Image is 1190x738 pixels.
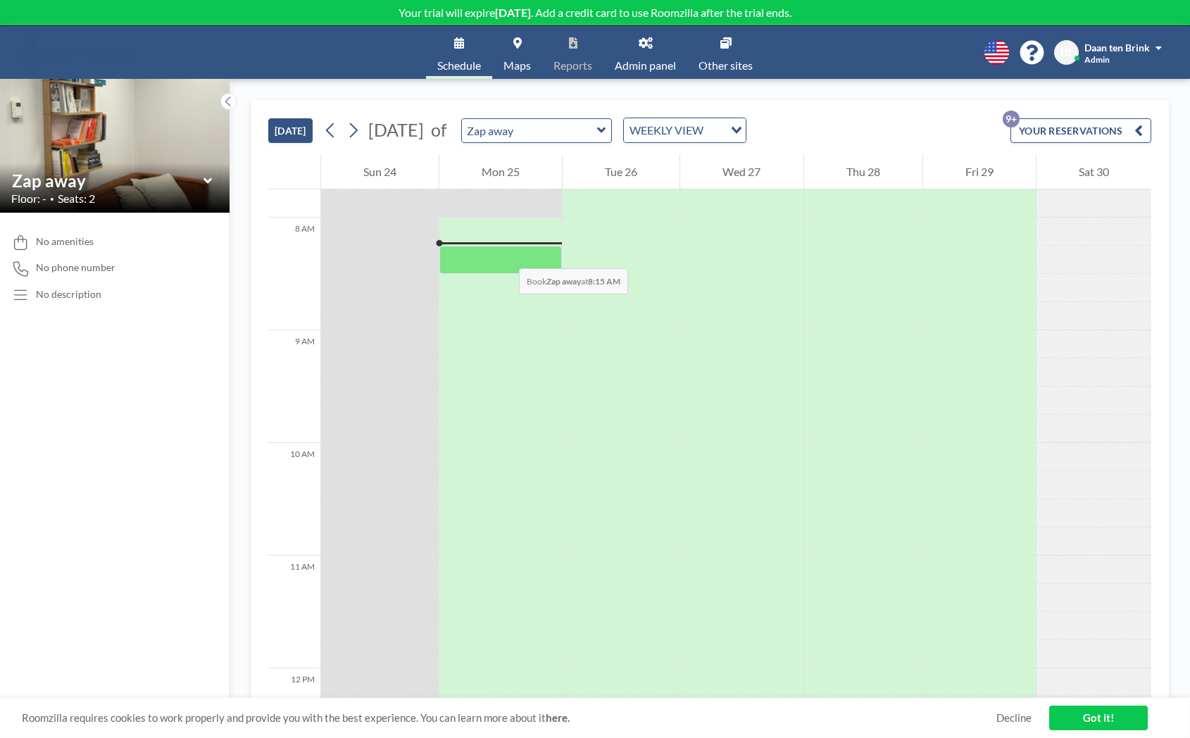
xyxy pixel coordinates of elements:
span: of [431,119,446,141]
input: Zap away [12,170,203,191]
a: Schedule [426,26,492,79]
span: [DATE] [368,119,424,140]
div: Mon 25 [439,154,562,189]
input: Zap away [462,119,597,142]
span: Roomzilla requires cookies to work properly and provide you with the best experience. You can lea... [22,711,996,725]
div: 10 AM [268,443,320,556]
span: Floor: - [11,192,46,206]
div: Fri 29 [923,154,1036,189]
button: YOUR RESERVATIONS9+ [1010,118,1151,143]
a: here. [546,711,570,724]
span: Schedule [437,60,481,71]
b: [DATE] [495,6,531,19]
span: Other sites [699,60,753,71]
span: Maps [503,60,531,71]
b: Zap away [546,276,581,287]
div: Sun 24 [321,154,439,189]
div: Search for option [624,118,746,142]
span: No amenities [36,235,94,248]
span: Admin panel [615,60,676,71]
img: organization-logo [23,39,133,67]
div: Wed 27 [680,154,803,189]
div: Tue 26 [563,154,679,189]
div: 9 AM [268,330,320,443]
a: Decline [996,711,1032,725]
a: Got it! [1049,706,1148,730]
a: Other sites [687,26,764,79]
span: Reports [553,60,592,71]
b: 8:15 AM [588,276,620,287]
span: Seats: 2 [58,192,95,206]
a: Admin panel [603,26,687,79]
a: Maps [492,26,542,79]
div: Thu 28 [804,154,922,189]
span: No phone number [36,261,115,274]
div: 11 AM [268,556,320,668]
div: Sat 30 [1036,154,1151,189]
a: Reports [542,26,603,79]
span: Book at [519,268,628,294]
span: Admin [1084,54,1110,65]
span: Daan ten Brink [1084,42,1150,54]
input: Search for option [708,121,722,139]
div: No description [36,288,101,301]
span: DT [1060,46,1072,59]
div: 8 AM [268,218,320,330]
button: [DATE] [268,118,313,143]
p: 9+ [1003,111,1020,127]
span: WEEKLY VIEW [627,121,706,139]
span: • [50,194,54,204]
